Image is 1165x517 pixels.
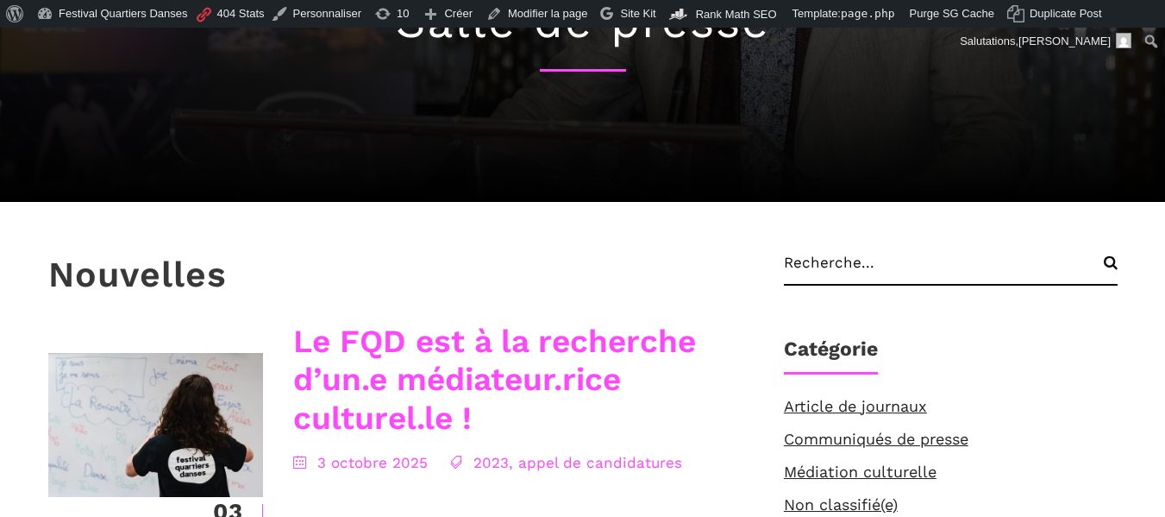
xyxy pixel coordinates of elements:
a: 3 octobre 2025 [317,454,428,471]
a: appel de candidatures [518,454,682,471]
a: Communiqués de presse [784,430,968,448]
h1: Catégorie [784,337,878,375]
a: Salutations, [954,28,1138,55]
img: CARI-4081 [48,353,264,496]
span: , [509,454,513,471]
span: [PERSON_NAME] [1018,35,1111,47]
a: 2023 [473,454,509,471]
h3: Nouvelles [48,254,227,297]
a: Le FQD est à la recherche d’un.e médiateur.rice culturel.le ! [293,323,696,437]
input: Recherche... [784,254,1118,286]
span: Site Kit [620,7,655,20]
a: Médiation culturelle [784,463,936,481]
a: Article de journaux [784,397,927,415]
a: Non classifié(e) [784,495,898,514]
span: page.php [841,7,895,20]
span: Rank Math SEO [696,8,777,21]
